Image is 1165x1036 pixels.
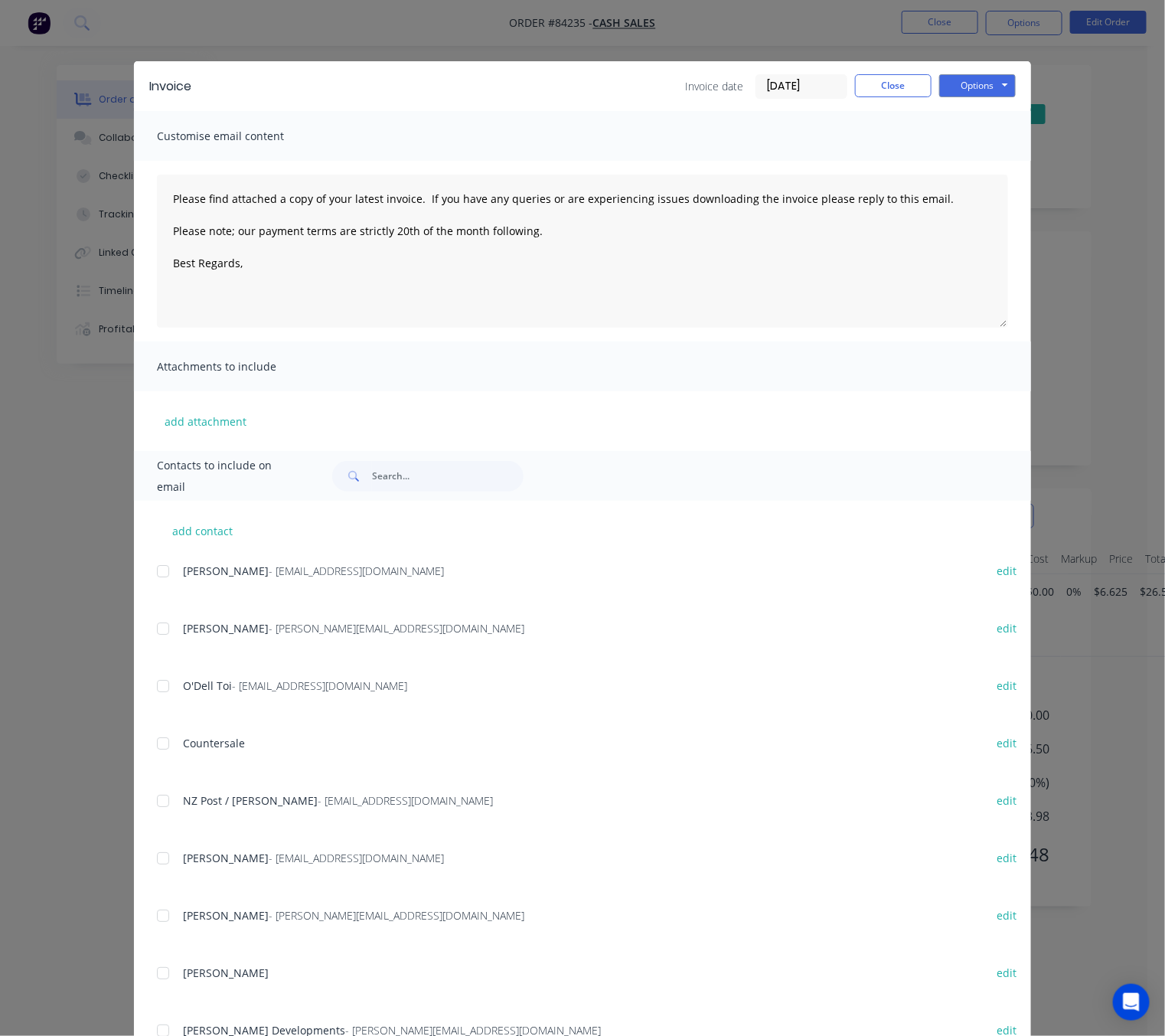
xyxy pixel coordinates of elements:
span: - [PERSON_NAME][EMAIL_ADDRESS][DOMAIN_NAME] [269,908,524,923]
span: Invoice date [685,78,743,94]
button: edit [988,905,1026,926]
button: add attachment [157,410,254,433]
span: [PERSON_NAME] [183,621,269,636]
span: - [EMAIL_ADDRESS][DOMAIN_NAME] [318,793,493,808]
button: edit [988,675,1026,696]
span: - [EMAIL_ADDRESS][DOMAIN_NAME] [269,564,444,578]
input: Search... [372,461,524,492]
span: Customise email content [157,126,325,147]
span: O'Dell Toi [183,678,232,693]
span: Attachments to include [157,356,325,377]
button: edit [988,848,1026,868]
span: [PERSON_NAME] [183,851,269,865]
button: edit [988,733,1026,753]
span: [PERSON_NAME] [183,908,269,923]
textarea: Please find attached a copy of your latest invoice. If you have any queries or are experiencing i... [157,175,1008,328]
span: Contacts to include on email [157,455,294,498]
span: - [EMAIL_ADDRESS][DOMAIN_NAME] [232,678,407,693]
span: NZ Post / [PERSON_NAME] [183,793,318,808]
button: edit [988,790,1026,811]
span: [PERSON_NAME] [183,966,269,980]
div: Invoice [149,77,191,96]
span: [PERSON_NAME] [183,564,269,578]
button: edit [988,618,1026,639]
button: edit [988,560,1026,581]
button: add contact [157,519,249,542]
span: - [EMAIL_ADDRESS][DOMAIN_NAME] [269,851,444,865]
button: Options [939,74,1016,97]
span: Countersale [183,736,245,750]
button: edit [988,962,1026,983]
div: Open Intercom Messenger [1113,984,1150,1021]
button: Close [855,74,932,97]
span: - [PERSON_NAME][EMAIL_ADDRESS][DOMAIN_NAME] [269,621,524,636]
